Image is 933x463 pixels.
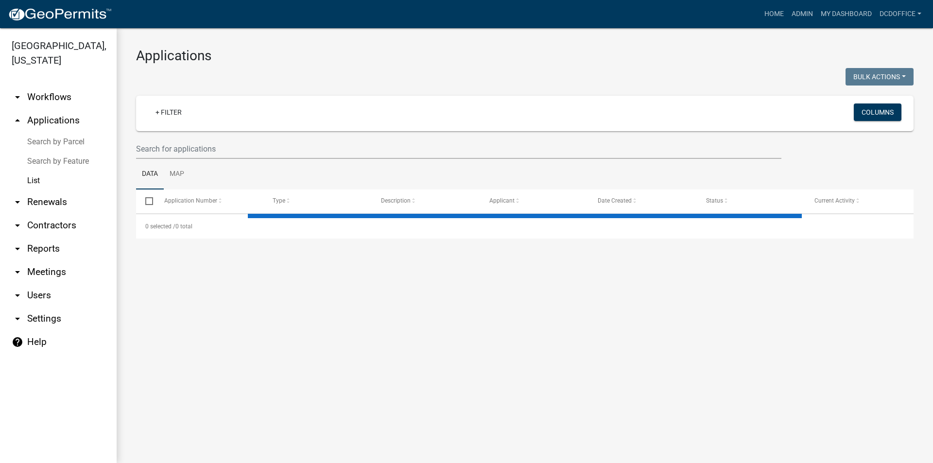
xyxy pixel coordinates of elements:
[12,196,23,208] i: arrow_drop_down
[136,189,155,213] datatable-header-cell: Select
[817,5,876,23] a: My Dashboard
[805,189,914,213] datatable-header-cell: Current Activity
[697,189,805,213] datatable-header-cell: Status
[12,290,23,301] i: arrow_drop_down
[12,336,23,348] i: help
[136,48,914,64] h3: Applications
[854,103,901,121] button: Columns
[155,189,263,213] datatable-header-cell: Application Number
[12,115,23,126] i: arrow_drop_up
[136,159,164,190] a: Data
[598,197,632,204] span: Date Created
[480,189,588,213] datatable-header-cell: Applicant
[788,5,817,23] a: Admin
[12,243,23,255] i: arrow_drop_down
[12,266,23,278] i: arrow_drop_down
[588,189,697,213] datatable-header-cell: Date Created
[12,313,23,325] i: arrow_drop_down
[846,68,914,86] button: Bulk Actions
[164,159,190,190] a: Map
[489,197,515,204] span: Applicant
[876,5,925,23] a: DCDOffice
[381,197,411,204] span: Description
[12,91,23,103] i: arrow_drop_down
[760,5,788,23] a: Home
[136,214,914,239] div: 0 total
[263,189,371,213] datatable-header-cell: Type
[372,189,480,213] datatable-header-cell: Description
[12,220,23,231] i: arrow_drop_down
[273,197,285,204] span: Type
[148,103,190,121] a: + Filter
[136,139,781,159] input: Search for applications
[706,197,723,204] span: Status
[164,197,217,204] span: Application Number
[814,197,855,204] span: Current Activity
[145,223,175,230] span: 0 selected /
